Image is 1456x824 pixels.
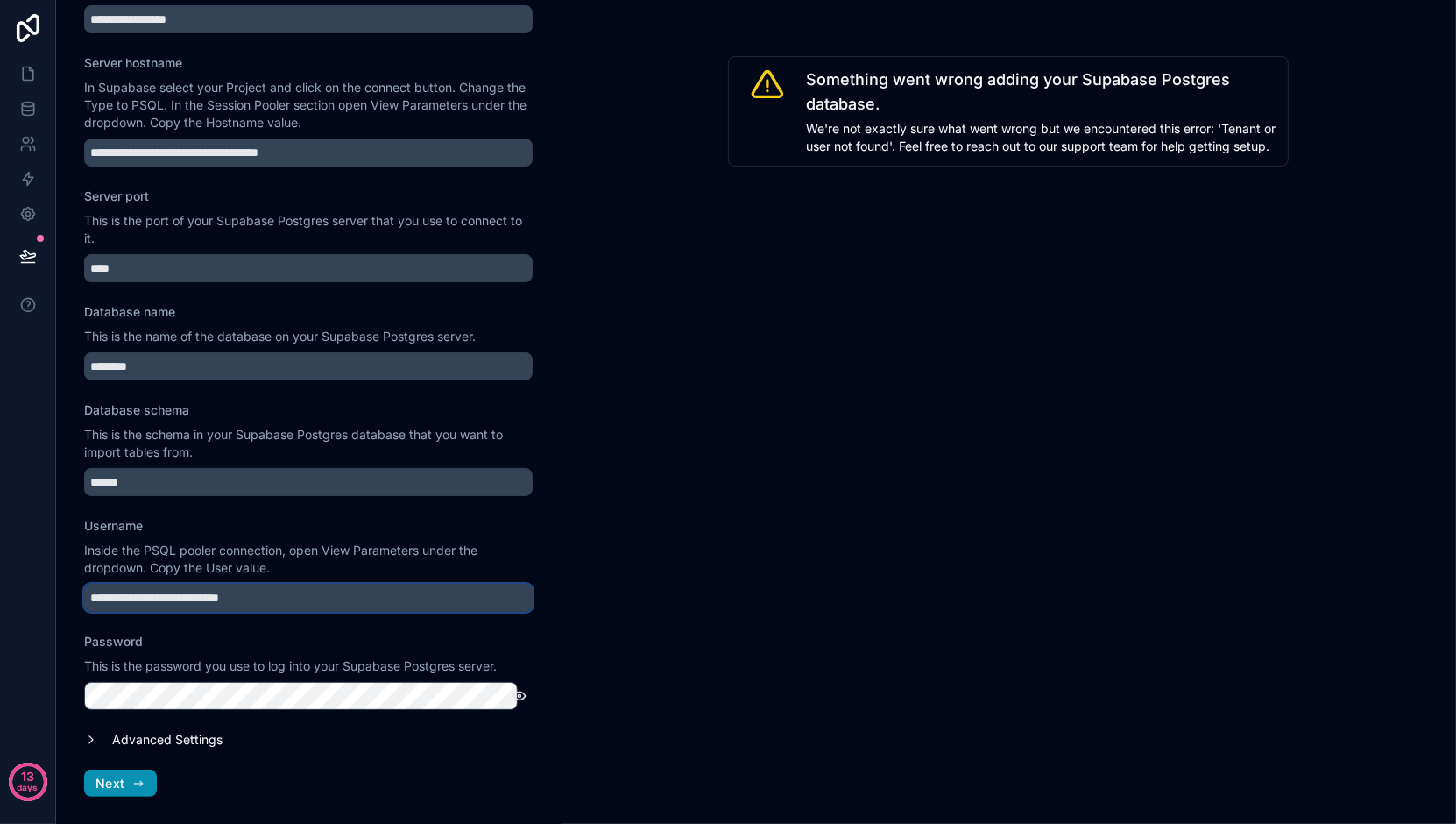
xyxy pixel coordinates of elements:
[84,542,533,577] p: Inside the PSQL pooler connection, open View Parameters under the dropdown. Copy the User value.
[18,775,39,799] p: days
[806,120,1277,155] span: We're not exactly sure what went wrong but we encountered this error: 'Tenant or user not found'....
[84,212,533,247] p: This is the port of your Supabase Postgres server that you use to connect to it.
[84,517,143,535] label: Username
[95,776,124,792] span: Next
[84,328,533,345] p: This is the name of the database on your Supabase Postgres server.
[806,67,1277,117] span: Something went wrong adding your Supabase Postgres database.
[84,188,149,205] label: Server port
[84,79,533,131] p: In Supabase select your Project and click on the connect button. Change the Type to PSQL. In the ...
[84,770,157,798] button: Next
[84,426,533,461] p: This is the schema in your Supabase Postgres database that you want to import tables from.
[84,657,533,675] p: This is the password you use to log into your Supabase Postgres server.
[112,731,223,749] label: Advanced Settings
[84,633,143,650] label: Password
[84,54,182,72] label: Server hostname
[84,303,175,321] label: Database name
[84,401,189,419] label: Database schema
[21,768,34,785] p: 13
